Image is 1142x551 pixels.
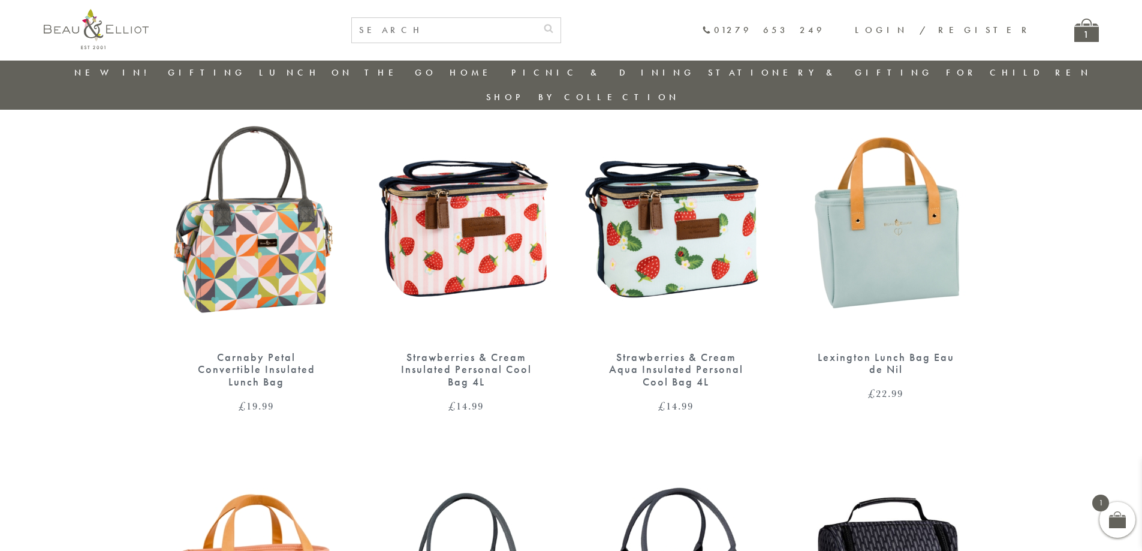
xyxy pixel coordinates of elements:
a: Strawberries & Cream Aqua Insulated Personal Cool Bag 4L Strawberries & Cream Aqua Insulated Pers... [583,100,769,411]
a: New in! [74,67,155,79]
bdi: 22.99 [868,386,903,401]
a: Carnaby Petal Convertible Insulated Lunch Bag £19.99 [164,100,349,411]
a: Home [450,67,498,79]
span: £ [658,399,666,413]
a: Stationery & Gifting [708,67,933,79]
a: For Children [946,67,1092,79]
a: Gifting [168,67,246,79]
a: Shop by collection [486,91,680,103]
img: Strawberries & Cream Insulated Personal Cool Bag 4L [373,100,559,339]
bdi: 19.99 [239,399,274,413]
div: Strawberries & Cream Aqua Insulated Personal Cool Bag 4L [604,351,748,389]
img: Lexington lunch bag eau de nil [793,100,979,339]
bdi: 14.99 [448,399,484,413]
a: 1 [1074,19,1099,42]
a: Login / Register [855,24,1032,36]
a: Lunch On The Go [259,67,436,79]
img: Strawberries & Cream Aqua Insulated Personal Cool Bag 4L [583,100,769,339]
div: Carnaby Petal Convertible Insulated Lunch Bag [185,351,329,389]
img: logo [44,9,149,49]
a: Strawberries & Cream Insulated Personal Cool Bag 4L Strawberries & Cream Insulated Personal Cool ... [373,100,559,411]
span: £ [448,399,456,413]
div: Lexington Lunch Bag Eau de Nil [814,351,958,376]
a: Lexington lunch bag eau de nil Lexington Lunch Bag Eau de Nil £22.99 [793,100,979,399]
span: 1 [1092,495,1109,511]
input: SEARCH [352,18,537,43]
span: £ [868,386,876,401]
bdi: 14.99 [658,399,694,413]
div: Strawberries & Cream Insulated Personal Cool Bag 4L [394,351,538,389]
a: Picnic & Dining [511,67,695,79]
span: £ [239,399,246,413]
a: 01279 653 249 [702,25,825,35]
